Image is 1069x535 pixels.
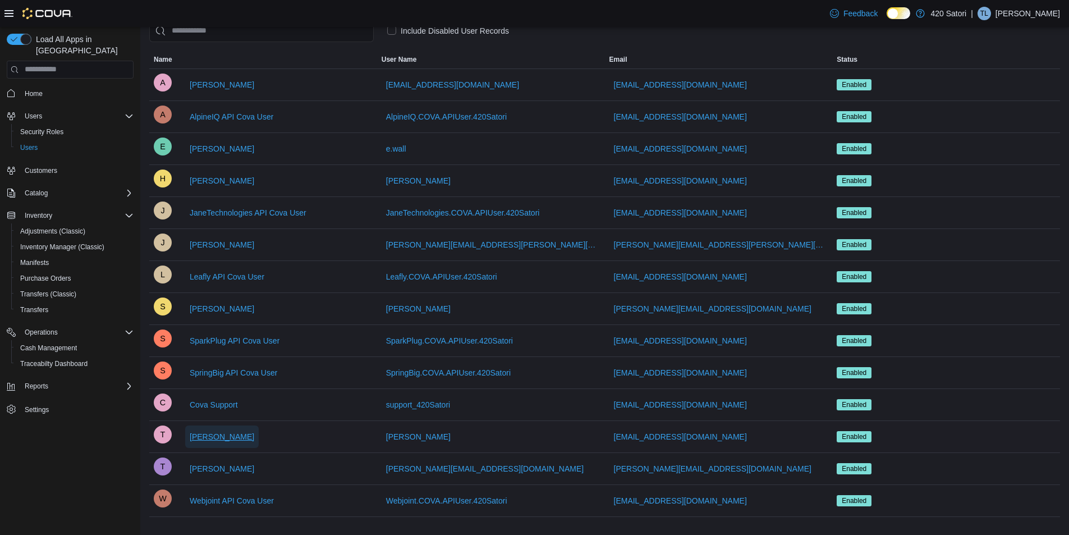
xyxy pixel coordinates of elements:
[154,74,172,92] div: Adam
[22,8,72,19] img: Cova
[609,55,627,64] span: Email
[2,401,138,417] button: Settings
[930,7,966,20] p: 420 Satori
[154,490,172,507] div: Webjoint
[190,111,273,122] span: AlpineIQ API Cova User
[382,138,411,160] button: e.wall
[609,74,751,96] button: [EMAIL_ADDRESS][DOMAIN_NAME]
[837,431,871,442] span: Enabled
[160,298,166,315] span: S
[16,125,68,139] a: Security Roles
[16,240,134,254] span: Inventory Manager (Classic)
[382,362,515,384] button: SpringBig.COVA.APIUser.420Satori
[20,209,134,222] span: Inventory
[185,202,311,224] button: JaneTechnologies API Cova User
[25,405,49,414] span: Settings
[837,271,871,282] span: Enabled
[20,305,48,314] span: Transfers
[154,266,172,283] div: Leafly
[609,362,751,384] button: [EMAIL_ADDRESS][DOMAIN_NAME]
[20,243,104,252] span: Inventory Manager (Classic)
[154,394,172,411] div: Cova
[837,463,871,474] span: Enabled
[20,163,134,177] span: Customers
[20,359,88,368] span: Traceabilty Dashboard
[185,426,259,448] button: [PERSON_NAME]
[20,402,134,416] span: Settings
[842,304,866,314] span: Enabled
[160,202,164,220] span: J
[154,330,172,347] div: SparkPlug
[386,495,507,506] span: Webjoint.COVA.APIUser.420Satori
[190,335,279,346] span: SparkPlug API Cova User
[382,330,517,352] button: SparkPlug.COVA.APIUser.420Satori
[837,207,871,218] span: Enabled
[16,303,134,317] span: Transfers
[190,143,254,154] span: [PERSON_NAME]
[16,240,109,254] a: Inventory Manager (Classic)
[386,431,451,442] span: [PERSON_NAME]
[154,426,172,443] div: Troy
[609,106,751,128] button: [EMAIL_ADDRESS][DOMAIN_NAME]
[2,85,138,102] button: Home
[16,341,81,355] a: Cash Management
[185,458,259,480] button: [PERSON_NAME]
[614,79,747,90] span: [EMAIL_ADDRESS][DOMAIN_NAME]
[185,490,278,512] button: Webjoint API Cova User
[20,143,38,152] span: Users
[842,432,866,442] span: Enabled
[614,495,747,506] span: [EMAIL_ADDRESS][DOMAIN_NAME]
[386,111,507,122] span: AlpineIQ.COVA.APIUser.420Satori
[614,399,747,410] span: [EMAIL_ADDRESS][DOMAIN_NAME]
[20,227,85,236] span: Adjustments (Classic)
[20,186,134,200] span: Catalog
[837,495,871,506] span: Enabled
[837,175,871,186] span: Enabled
[843,8,878,19] span: Feedback
[190,239,254,250] span: [PERSON_NAME]
[842,208,866,218] span: Enabled
[609,298,816,320] button: [PERSON_NAME][EMAIL_ADDRESS][DOMAIN_NAME]
[160,394,166,411] span: C
[7,81,134,447] nav: Complex example
[185,170,259,192] button: [PERSON_NAME]
[609,490,751,512] button: [EMAIL_ADDRESS][DOMAIN_NAME]
[20,403,53,417] a: Settings
[842,240,866,250] span: Enabled
[614,463,811,474] span: [PERSON_NAME][EMAIL_ADDRESS][DOMAIN_NAME]
[2,185,138,201] button: Catalog
[20,86,134,100] span: Home
[842,176,866,186] span: Enabled
[20,186,52,200] button: Catalog
[25,89,43,98] span: Home
[160,426,166,443] span: T
[25,211,52,220] span: Inventory
[382,170,455,192] button: [PERSON_NAME]
[16,357,92,371] a: Traceabilty Dashboard
[20,379,53,393] button: Reports
[386,303,451,314] span: [PERSON_NAME]
[837,143,871,154] span: Enabled
[609,266,751,288] button: [EMAIL_ADDRESS][DOMAIN_NAME]
[887,7,910,19] input: Dark Mode
[190,495,274,506] span: Webjoint API Cova User
[971,7,973,20] p: |
[614,111,747,122] span: [EMAIL_ADDRESS][DOMAIN_NAME]
[609,426,751,448] button: [EMAIL_ADDRESS][DOMAIN_NAME]
[382,106,511,128] button: AlpineIQ.COVA.APIUser.420Satori
[20,258,49,267] span: Manifests
[190,463,254,474] span: [PERSON_NAME]
[185,394,242,416] button: Cova Support
[20,379,134,393] span: Reports
[842,368,866,378] span: Enabled
[842,112,866,122] span: Enabled
[614,431,747,442] span: [EMAIL_ADDRESS][DOMAIN_NAME]
[20,274,71,283] span: Purchase Orders
[25,166,57,175] span: Customers
[382,202,544,224] button: JaneTechnologies.COVA.APIUser.420Satori
[382,266,502,288] button: Leafly.COVA.APIUser.420Satori
[609,234,828,256] button: [PERSON_NAME][EMAIL_ADDRESS][PERSON_NAME][DOMAIN_NAME]
[614,175,747,186] span: [EMAIL_ADDRESS][DOMAIN_NAME]
[16,303,53,317] a: Transfers
[20,326,134,339] span: Operations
